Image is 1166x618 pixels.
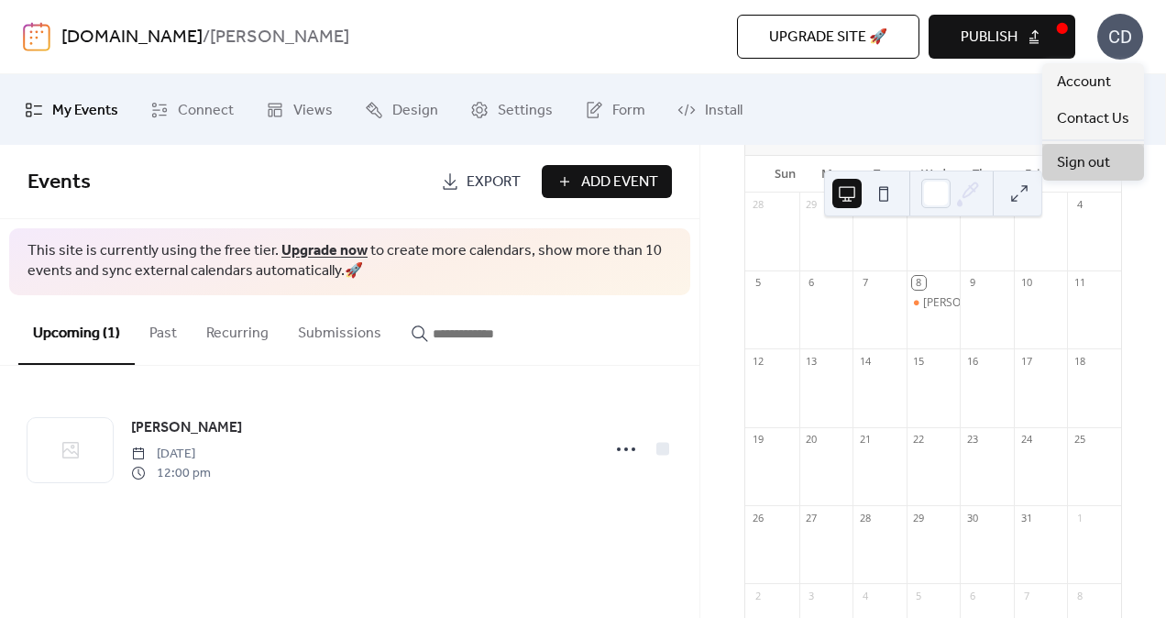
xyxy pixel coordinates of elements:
div: 9 [965,276,979,290]
span: Publish [961,27,1017,49]
button: Upcoming (1) [18,295,135,365]
a: [DOMAIN_NAME] [61,20,203,55]
div: Fri [1007,156,1057,193]
b: / [203,20,210,55]
div: 12 [751,354,764,368]
div: 6 [965,589,979,602]
div: 28 [858,511,872,524]
div: 21 [858,433,872,447]
span: 12:00 pm [131,464,211,483]
div: 23 [965,433,979,447]
span: Add Event [581,171,658,193]
a: Contact Us [1042,100,1144,137]
div: [PERSON_NAME] [923,295,1009,311]
div: 31 [1019,511,1033,524]
div: 16 [965,354,979,368]
div: 7 [858,276,872,290]
div: 29 [805,198,819,212]
div: 20 [805,433,819,447]
div: 2 [751,589,764,602]
button: Upgrade site 🚀 [737,15,919,59]
div: 4 [1072,198,1086,212]
a: My Events [11,82,132,138]
a: [PERSON_NAME] [131,416,242,440]
div: 1 [1072,511,1086,524]
div: 18 [1072,354,1086,368]
a: Form [571,82,659,138]
span: Account [1057,72,1111,94]
div: 10 [1019,276,1033,290]
button: Past [135,295,192,363]
span: Contact Us [1057,108,1129,130]
a: Connect [137,82,247,138]
div: 8 [912,276,926,290]
img: logo [23,22,50,51]
div: 5 [751,276,764,290]
span: Views [293,96,333,125]
div: 25 [1072,433,1086,447]
div: 22 [912,433,926,447]
a: Account [1042,63,1144,100]
div: 3 [805,589,819,602]
div: 11 [1072,276,1086,290]
div: 26 [751,511,764,524]
div: Thu [958,156,1007,193]
button: Add Event [542,165,672,198]
span: Events [27,162,91,203]
button: Submissions [283,295,396,363]
a: Design [351,82,452,138]
div: 13 [805,354,819,368]
a: Views [252,82,346,138]
span: Connect [178,96,234,125]
span: Install [705,96,742,125]
a: Settings [456,82,566,138]
div: 19 [751,433,764,447]
span: Design [392,96,438,125]
a: Export [427,165,534,198]
a: Upgrade now [281,237,368,265]
span: Upgrade site 🚀 [769,27,887,49]
a: Install [664,82,756,138]
div: 6 [805,276,819,290]
button: Publish [929,15,1075,59]
span: Sign out [1057,152,1110,174]
span: Export [467,171,521,193]
span: Form [612,96,645,125]
div: Wed [908,156,958,193]
div: Kelsey Smith [907,295,961,311]
div: 30 [965,511,979,524]
button: Recurring [192,295,283,363]
b: [PERSON_NAME] [210,20,349,55]
div: 27 [805,511,819,524]
div: 24 [1019,433,1033,447]
div: 29 [912,511,926,524]
div: 14 [858,354,872,368]
span: This site is currently using the free tier. to create more calendars, show more than 10 events an... [27,241,672,282]
div: 17 [1019,354,1033,368]
div: Sun [760,156,809,193]
div: 8 [1072,589,1086,602]
div: Tue [859,156,908,193]
div: 4 [858,589,872,602]
span: My Events [52,96,118,125]
div: 5 [912,589,926,602]
div: 7 [1019,589,1033,602]
div: 28 [751,198,764,212]
div: CD [1097,14,1143,60]
span: Settings [498,96,553,125]
span: [PERSON_NAME] [131,417,242,439]
div: 15 [912,354,926,368]
span: [DATE] [131,445,211,464]
div: Mon [809,156,859,193]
